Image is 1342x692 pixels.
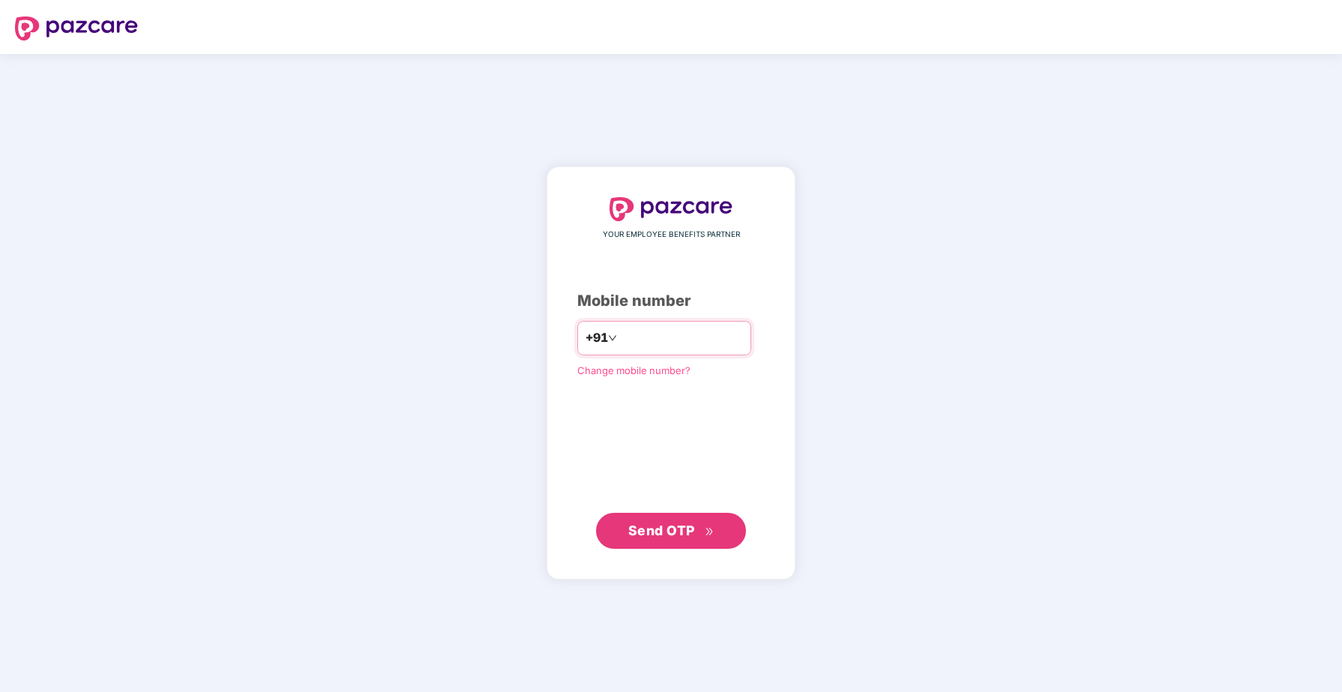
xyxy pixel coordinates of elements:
span: double-right [705,527,714,537]
span: +91 [586,328,608,347]
img: logo [610,197,732,221]
a: Change mobile number? [577,364,690,376]
span: down [608,334,617,343]
img: logo [15,16,138,40]
span: Send OTP [628,523,695,538]
button: Send OTPdouble-right [596,513,746,549]
div: Mobile number [577,289,765,313]
span: YOUR EMPLOYEE BENEFITS PARTNER [603,229,740,241]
